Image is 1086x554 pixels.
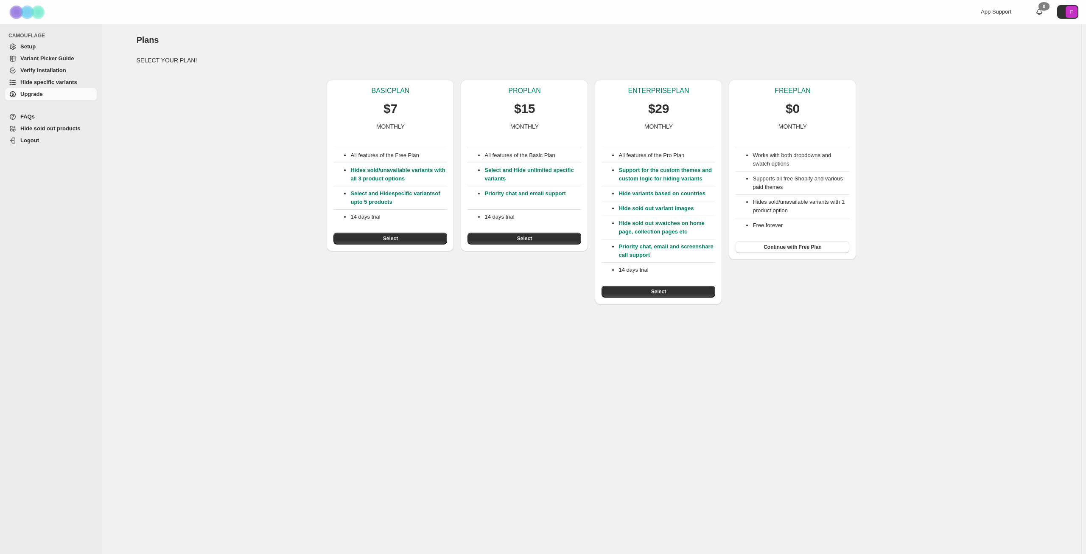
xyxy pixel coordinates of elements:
a: Setup [5,41,97,53]
p: Support for the custom themes and custom logic for hiding variants [619,166,715,183]
button: Select [602,286,715,298]
span: Hide sold out products [20,125,81,132]
span: Select [383,235,398,242]
text: F [1070,9,1073,14]
p: Hide sold out variant images [619,204,715,213]
p: Select and Hide unlimited specific variants [484,166,581,183]
p: 14 days trial [484,213,581,221]
span: App Support [981,8,1011,15]
p: BASIC PLAN [372,87,410,95]
p: $15 [514,100,535,117]
a: Logout [5,135,97,146]
p: All features of the Free Plan [350,151,447,160]
a: FAQs [5,111,97,123]
span: Plans [137,35,159,45]
span: Select [517,235,532,242]
span: Avatar with initials F [1066,6,1078,18]
p: $7 [383,100,397,117]
p: MONTHLY [376,122,405,131]
li: Works with both dropdowns and swatch options [753,151,849,168]
button: Avatar with initials F [1057,5,1078,19]
p: ENTERPRISE PLAN [628,87,689,95]
p: All features of the Basic Plan [484,151,581,160]
p: $0 [786,100,800,117]
p: Priority chat and email support [484,189,581,206]
span: Logout [20,137,39,143]
span: Setup [20,43,36,50]
button: Select [333,233,447,245]
a: Hide specific variants [5,76,97,88]
p: Hides sold/unavailable variants with all 3 product options [350,166,447,183]
img: Camouflage [7,0,49,24]
a: Verify Installation [5,65,97,76]
p: PRO PLAN [508,87,540,95]
p: Priority chat, email and screenshare call support [619,242,715,259]
a: 0 [1035,8,1044,16]
li: Free forever [753,221,849,230]
span: CAMOUFLAGE [8,32,98,39]
span: Variant Picker Guide [20,55,74,62]
p: Hide variants based on countries [619,189,715,198]
p: 14 days trial [619,266,715,274]
p: MONTHLY [778,122,807,131]
p: All features of the Pro Plan [619,151,715,160]
a: specific variants [392,190,435,197]
div: 0 [1038,2,1050,11]
li: Supports all free Shopify and various paid themes [753,174,849,191]
p: $29 [648,100,669,117]
p: 14 days trial [350,213,447,221]
p: FREE PLAN [775,87,810,95]
button: Continue with Free Plan [736,241,849,253]
p: Select and Hide of upto 5 products [350,189,447,206]
p: SELECT YOUR PLAN! [137,56,1047,65]
span: Continue with Free Plan [764,244,822,250]
a: Variant Picker Guide [5,53,97,65]
span: FAQs [20,113,35,120]
a: Upgrade [5,88,97,100]
span: Hide specific variants [20,79,77,85]
p: Hide sold out swatches on home page, collection pages etc [619,219,715,236]
span: Select [651,288,666,295]
button: Select [467,233,581,245]
a: Hide sold out products [5,123,97,135]
span: Verify Installation [20,67,66,73]
p: MONTHLY [510,122,539,131]
span: Upgrade [20,91,43,97]
p: MONTHLY [644,122,673,131]
li: Hides sold/unavailable variants with 1 product option [753,198,849,215]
